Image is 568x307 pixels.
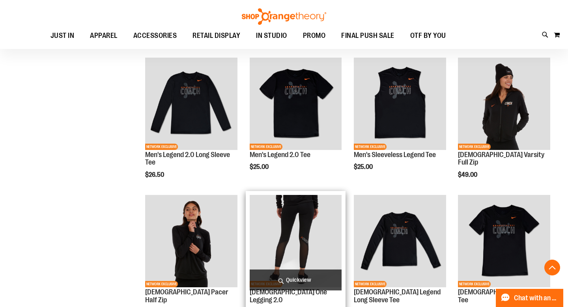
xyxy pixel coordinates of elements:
span: $26.50 [145,171,165,178]
span: NETWORK EXCLUSIVE [145,144,178,150]
a: [DEMOGRAPHIC_DATA] Legend Tee [458,288,545,304]
span: Chat with an Expert [514,294,559,302]
a: [DEMOGRAPHIC_DATA] Legend Long Sleeve Tee [354,288,441,304]
a: PROMO [295,27,334,45]
span: PROMO [303,27,326,45]
span: NETWORK EXCLUSIVE [458,281,491,287]
a: APPAREL [82,27,125,45]
span: NETWORK EXCLUSIVE [250,144,282,150]
a: OTF Ladies Coach FA23 Varsity Full Zip - Black primary imageNETWORK EXCLUSIVE [458,58,550,151]
img: OTF Ladies Coach FA23 Varsity Full Zip - Black primary image [458,58,550,150]
span: IN STUDIO [256,27,287,45]
a: FINAL PUSH SALE [333,27,402,45]
a: [DEMOGRAPHIC_DATA] Pacer Half Zip [145,288,228,304]
img: OTF Ladies Coach FA23 Pacer Half Zip - Black primary image [145,195,237,287]
img: OTF Ladies Coach FA23 One Legging 2.0 - Black primary image [250,195,342,287]
button: Chat with an Expert [496,289,564,307]
span: JUST IN [50,27,75,45]
a: [DEMOGRAPHIC_DATA] One Legging 2.0 [250,288,327,304]
a: OTF Ladies Coach FA23 Legend LS Tee - Black primary imageNETWORK EXCLUSIVE [354,195,446,288]
a: Men's Legend 2.0 Tee [250,151,310,159]
a: Quickview [250,270,342,290]
a: ACCESSORIES [125,27,185,45]
span: OTF BY YOU [410,27,446,45]
span: APPAREL [90,27,118,45]
a: OTF Ladies Coach FA23 Pacer Half Zip - Black primary imageNETWORK EXCLUSIVE [145,195,237,288]
a: Men's Sleeveless Legend Tee [354,151,436,159]
a: IN STUDIO [248,27,295,45]
img: OTF Mens Coach FA23 Legend Sleeveless Tee - Black primary image [354,58,446,150]
span: NETWORK EXCLUSIVE [354,144,387,150]
div: product [141,54,241,198]
img: OTF Mens Coach FA23 Legend 2.0 LS Tee - Black primary image [145,58,237,150]
span: NETWORK EXCLUSIVE [458,144,491,150]
a: OTF Mens Coach FA23 Legend Sleeveless Tee - Black primary imageNETWORK EXCLUSIVE [354,58,446,151]
span: RETAIL DISPLAY [192,27,240,45]
a: JUST IN [43,27,82,45]
img: OTF Ladies Coach FA23 Legend LS Tee - Black primary image [354,195,446,287]
a: [DEMOGRAPHIC_DATA] Varsity Full Zip [458,151,544,167]
span: $49.00 [458,171,478,178]
a: OTF Ladies Coach FA23 One Legging 2.0 - Black primary imageNETWORK EXCLUSIVE [250,195,342,288]
span: FINAL PUSH SALE [341,27,394,45]
img: Shop Orangetheory [241,8,327,25]
div: product [246,54,346,191]
a: RETAIL DISPLAY [185,27,248,45]
span: NETWORK EXCLUSIVE [354,281,387,287]
span: ACCESSORIES [133,27,177,45]
a: OTF Ladies Coach FA23 Legend SS Tee - Black primary imageNETWORK EXCLUSIVE [458,195,550,288]
span: $25.00 [250,163,270,170]
span: $25.00 [354,163,374,170]
a: OTF BY YOU [402,27,454,45]
img: OTF Ladies Coach FA23 Legend SS Tee - Black primary image [458,195,550,287]
a: OTF Mens Coach FA23 Legend 2.0 LS Tee - Black primary imageNETWORK EXCLUSIVE [145,58,237,151]
a: OTF Mens Coach FA23 Legend 2.0 SS Tee - Black primary imageNETWORK EXCLUSIVE [250,58,342,151]
img: OTF Mens Coach FA23 Legend 2.0 SS Tee - Black primary image [250,58,342,150]
span: NETWORK EXCLUSIVE [145,281,178,287]
div: product [350,54,450,191]
a: Men's Legend 2.0 Long Sleeve Tee [145,151,230,167]
div: product [454,54,554,198]
button: Back To Top [544,260,560,275]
